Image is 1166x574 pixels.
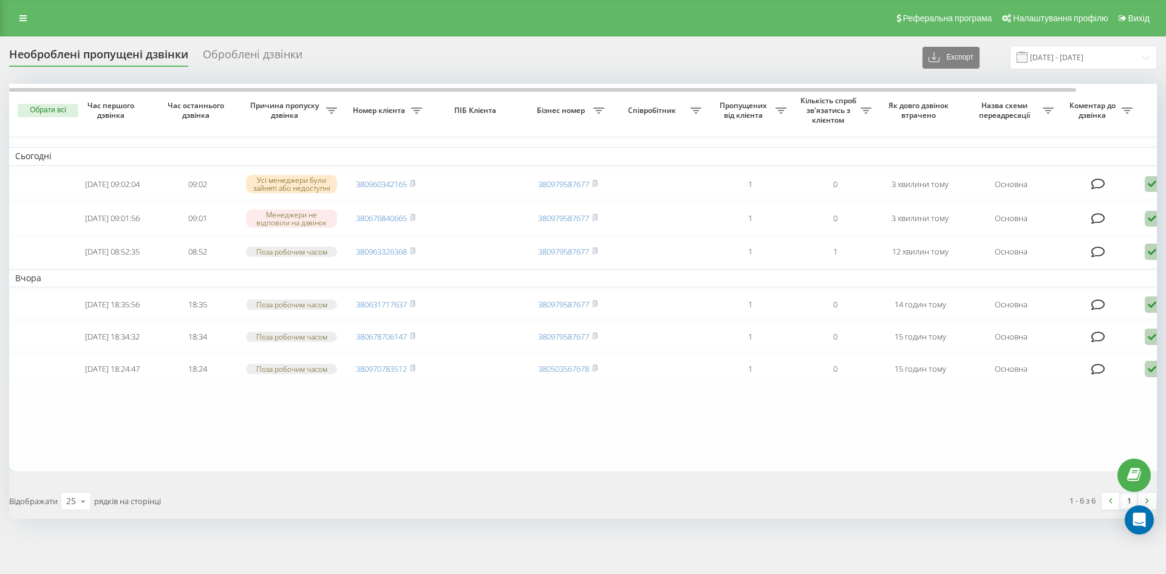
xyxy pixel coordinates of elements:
[538,246,589,257] a: 380979587677
[878,322,963,352] td: 15 годин тому
[70,237,155,267] td: [DATE] 08:52:35
[538,213,589,224] a: 380979587677
[9,496,58,507] span: Відображати
[246,364,337,374] div: Поза робочим часом
[1125,505,1154,535] div: Open Intercom Messenger
[356,179,407,190] a: 380960342165
[356,299,407,310] a: 380631717637
[70,354,155,384] td: [DATE] 18:24:47
[70,168,155,200] td: [DATE] 09:02:04
[66,495,76,507] div: 25
[1120,493,1138,510] a: 1
[70,322,155,352] td: [DATE] 18:34:32
[616,106,690,115] span: Співробітник
[707,168,793,200] td: 1
[793,354,878,384] td: 0
[963,168,1060,200] td: Основна
[165,101,230,120] span: Час останнього дзвінка
[707,354,793,384] td: 1
[793,322,878,352] td: 0
[538,179,589,190] a: 380979587677
[80,101,145,120] span: Час першого дзвінка
[878,237,963,267] td: 12 хвилин тому
[707,202,793,234] td: 1
[1069,494,1096,507] div: 1 - 6 з 6
[963,202,1060,234] td: Основна
[538,299,589,310] a: 380979587677
[714,101,776,120] span: Пропущених від клієнта
[155,354,240,384] td: 18:24
[887,101,953,120] span: Як довго дзвінок втрачено
[538,331,589,342] a: 380979587677
[963,237,1060,267] td: Основна
[155,168,240,200] td: 09:02
[155,237,240,267] td: 08:52
[793,237,878,267] td: 1
[1013,13,1108,23] span: Налаштування профілю
[707,237,793,267] td: 1
[799,96,861,125] span: Кількість спроб зв'язатись з клієнтом
[878,290,963,319] td: 14 годин тому
[246,210,337,228] div: Менеджери не відповіли на дзвінок
[203,48,302,67] div: Оброблені дзвінки
[878,202,963,234] td: 3 хвилини тому
[1066,101,1122,120] span: Коментар до дзвінка
[70,290,155,319] td: [DATE] 18:35:56
[903,13,992,23] span: Реферальна програма
[922,47,980,69] button: Експорт
[356,246,407,257] a: 380963326368
[707,290,793,319] td: 1
[793,290,878,319] td: 0
[155,322,240,352] td: 18:34
[349,106,411,115] span: Номер клієнта
[246,175,337,193] div: Усі менеджери були зайняті або недоступні
[356,363,407,374] a: 380970783512
[356,213,407,224] a: 380676840665
[70,202,155,234] td: [DATE] 09:01:56
[9,48,188,67] div: Необроблені пропущені дзвінки
[1128,13,1150,23] span: Вихід
[531,106,593,115] span: Бізнес номер
[356,331,407,342] a: 380678706147
[94,496,161,507] span: рядків на сторінці
[246,299,337,310] div: Поза робочим часом
[538,363,589,374] a: 380503567678
[878,354,963,384] td: 15 годин тому
[793,202,878,234] td: 0
[878,168,963,200] td: 3 хвилини тому
[155,202,240,234] td: 09:01
[155,290,240,319] td: 18:35
[246,332,337,342] div: Поза робочим часом
[963,322,1060,352] td: Основна
[793,168,878,200] td: 0
[963,354,1060,384] td: Основна
[18,104,78,117] button: Обрати всі
[963,290,1060,319] td: Основна
[246,101,326,120] span: Причина пропуску дзвінка
[438,106,515,115] span: ПІБ Клієнта
[246,247,337,257] div: Поза робочим часом
[969,101,1043,120] span: Назва схеми переадресації
[707,322,793,352] td: 1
